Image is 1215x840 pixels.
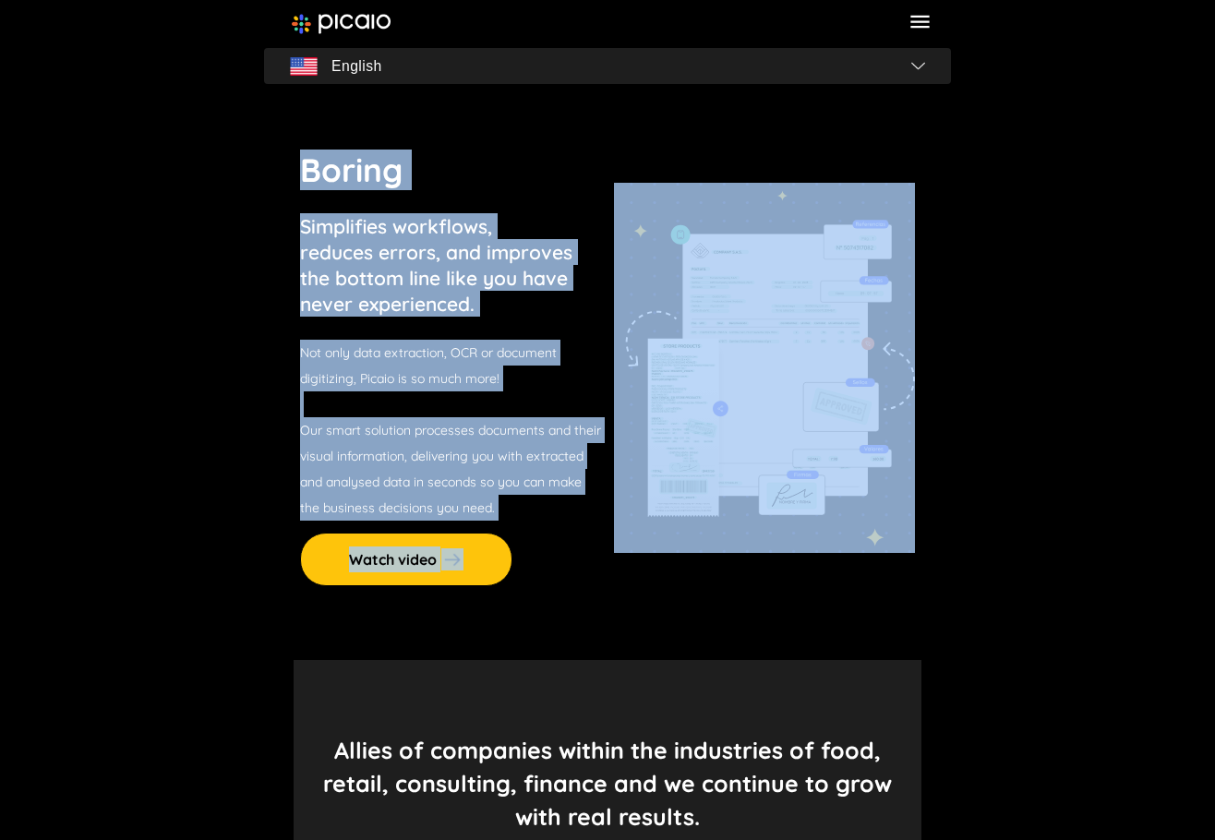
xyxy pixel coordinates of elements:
[290,57,318,76] img: flag
[300,422,601,516] span: Our smart solution processes documents and their visual information, delivering you with extracte...
[300,213,572,317] p: Simplifies workflows, reduces errors, and improves the bottom line like you have never experienced.
[331,54,382,79] span: English
[292,14,391,34] img: image
[614,183,915,553] img: tedioso-img
[264,48,951,85] button: flagEnglishflag
[911,62,925,69] img: flag
[300,533,512,586] button: Watch video
[441,548,463,570] img: arrow-right
[300,344,557,387] span: Not only data extraction, OCR or document digitizing, Picaio is so much more!
[300,150,403,190] span: Boring
[323,734,892,834] p: Allies of companies within the industries of food, retail, consulting, finance and we continue to...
